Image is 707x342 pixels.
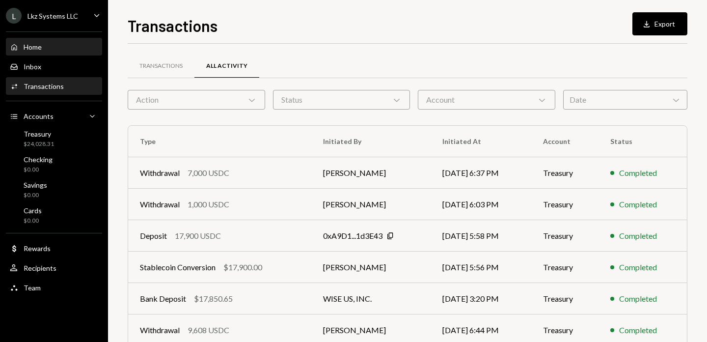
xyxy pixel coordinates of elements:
a: Inbox [6,57,102,75]
div: Completed [619,230,657,242]
div: Action [128,90,265,110]
div: Cards [24,206,42,215]
div: Deposit [140,230,167,242]
a: Home [6,38,102,56]
a: Transactions [6,77,102,95]
div: $17,900.00 [223,261,262,273]
div: Home [24,43,42,51]
div: Withdrawal [140,324,180,336]
td: [DATE] 3:20 PM [431,283,531,314]
td: [PERSON_NAME] [311,252,431,283]
td: Treasury [531,220,598,252]
div: Treasury [24,130,54,138]
div: Lkz Systems LLC [27,12,78,20]
div: 17,900 USDC [175,230,221,242]
div: 1,000 USDC [188,199,229,210]
div: Withdrawal [140,167,180,179]
td: Treasury [531,252,598,283]
div: Status [273,90,410,110]
a: Recipients [6,259,102,277]
div: 7,000 USDC [188,167,229,179]
div: Inbox [24,62,41,71]
td: Treasury [531,189,598,220]
a: Savings$0.00 [6,178,102,201]
a: Transactions [128,54,194,79]
a: All Activity [194,54,259,79]
div: $0.00 [24,217,42,225]
a: Checking$0.00 [6,152,102,176]
button: Export [632,12,687,35]
div: $24,028.31 [24,140,54,148]
div: Savings [24,181,47,189]
div: Withdrawal [140,199,180,210]
th: Type [128,126,311,157]
div: Recipients [24,264,56,272]
div: Completed [619,261,657,273]
td: Treasury [531,157,598,189]
div: Stablecoin Conversion [140,261,216,273]
div: Transactions [139,62,183,70]
div: Transactions [24,82,64,90]
div: $0.00 [24,191,47,199]
div: 0xA9D1...1d3E43 [323,230,382,242]
td: Treasury [531,283,598,314]
div: Completed [619,293,657,305]
td: [DATE] 6:03 PM [431,189,531,220]
h1: Transactions [128,16,218,35]
a: Cards$0.00 [6,203,102,227]
th: Initiated At [431,126,531,157]
div: Checking [24,155,53,164]
div: $17,850.65 [194,293,233,305]
div: 9,608 USDC [188,324,229,336]
div: Completed [619,324,657,336]
a: Accounts [6,107,102,125]
a: Team [6,279,102,296]
div: Bank Deposit [140,293,186,305]
td: [DATE] 5:58 PM [431,220,531,252]
div: Date [563,90,687,110]
td: [DATE] 5:56 PM [431,252,531,283]
div: Account [418,90,555,110]
td: [DATE] 6:37 PM [431,157,531,189]
th: Status [598,126,687,157]
a: Rewards [6,239,102,257]
a: Treasury$24,028.31 [6,127,102,150]
div: Accounts [24,112,54,120]
div: Completed [619,167,657,179]
td: [PERSON_NAME] [311,189,431,220]
div: L [6,8,22,24]
td: [PERSON_NAME] [311,157,431,189]
div: Rewards [24,244,51,253]
td: WISE US, INC. [311,283,431,314]
div: $0.00 [24,166,53,174]
div: Team [24,284,41,292]
div: All Activity [206,62,247,70]
th: Account [531,126,598,157]
th: Initiated By [311,126,431,157]
div: Completed [619,199,657,210]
